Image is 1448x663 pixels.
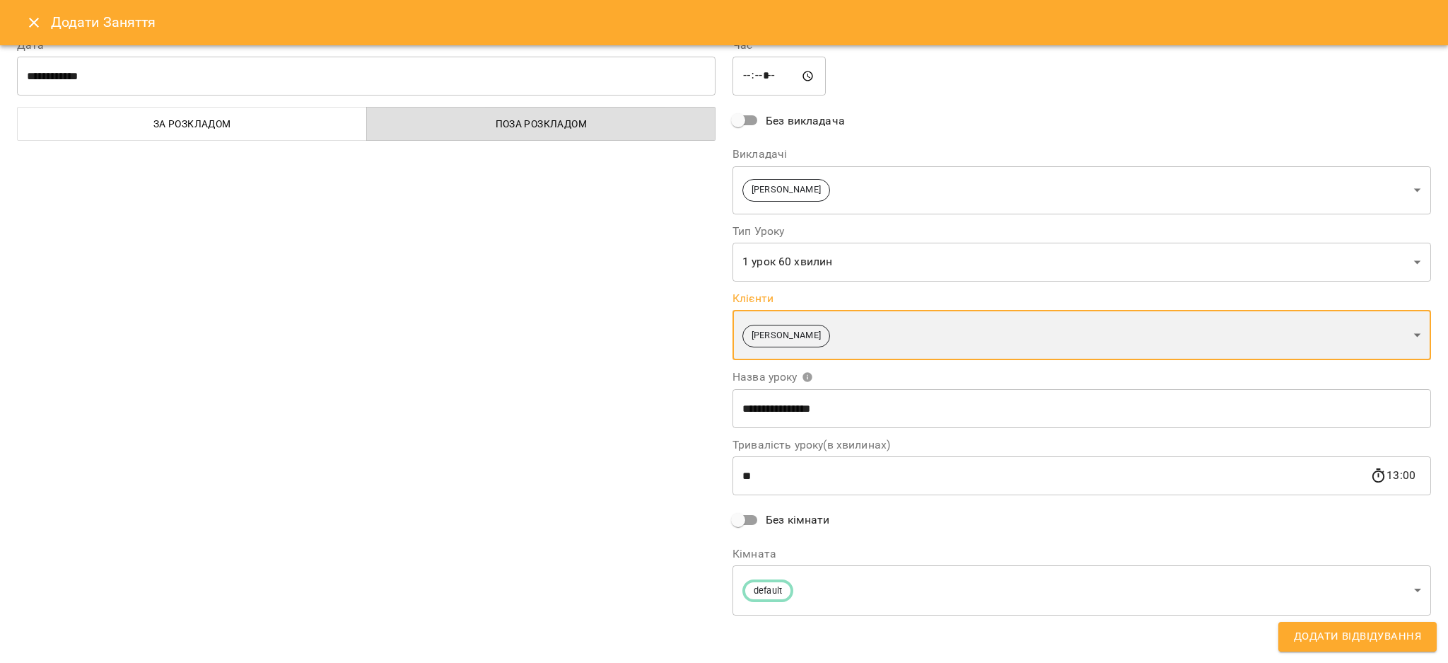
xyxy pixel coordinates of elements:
span: [PERSON_NAME] [743,183,829,197]
span: default [745,584,790,598]
span: Без викладача [766,113,845,129]
div: default [732,565,1431,616]
span: [PERSON_NAME] [743,329,829,342]
label: Тривалість уроку(в хвилинах) [732,439,1431,451]
button: За розкладом [17,107,367,141]
button: Close [17,6,51,40]
span: Назва уроку [732,371,813,383]
span: Без кімнати [766,512,830,529]
button: Поза розкладом [366,107,716,141]
label: Викладачі [732,149,1431,160]
button: Додати Відвідування [1278,622,1437,652]
span: Поза розкладом [375,115,708,132]
div: 1 урок 60 хвилин [732,243,1431,282]
div: [PERSON_NAME] [732,310,1431,360]
label: Клієнти [732,293,1431,304]
h6: Додати Заняття [51,11,1431,33]
span: За розкладом [26,115,358,132]
svg: Вкажіть назву уроку або виберіть клієнтів [802,371,813,383]
label: Тип Уроку [732,226,1431,237]
label: Дата [17,40,716,51]
div: [PERSON_NAME] [732,166,1431,214]
label: Час [732,40,1431,51]
label: Кімната [732,548,1431,560]
span: Додати Відвідування [1294,628,1421,646]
